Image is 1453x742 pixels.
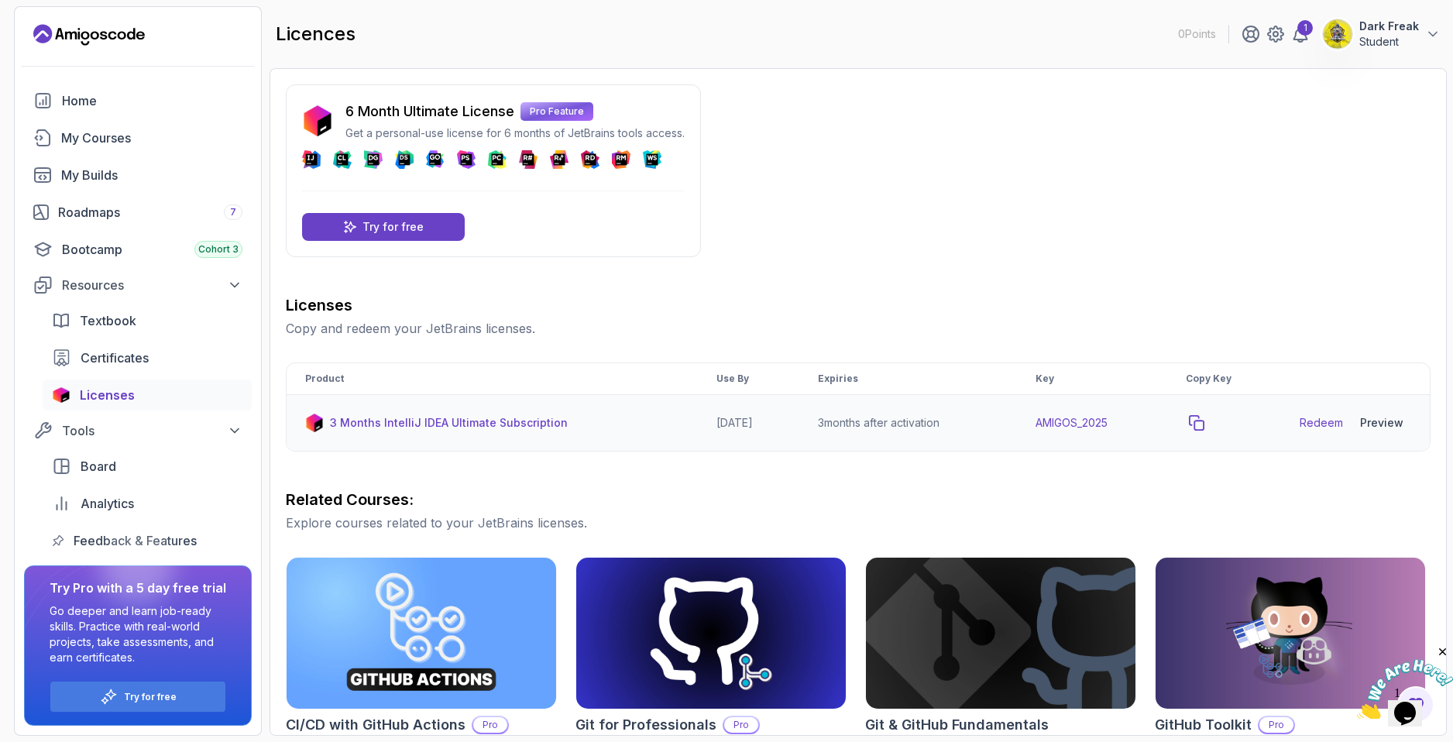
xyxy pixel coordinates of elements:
[24,271,252,299] button: Resources
[1155,714,1252,736] h2: GitHub Toolkit
[43,488,252,519] a: analytics
[865,714,1049,736] h2: Git & GitHub Fundamentals
[1297,20,1313,36] div: 1
[724,717,758,733] p: Pro
[74,531,197,550] span: Feedback & Features
[52,387,70,403] img: jetbrains icon
[24,160,252,191] a: builds
[362,219,424,235] p: Try for free
[286,294,1431,316] h3: Licenses
[230,206,236,218] span: 7
[345,125,685,141] p: Get a personal-use license for 6 months of JetBrains tools access.
[62,421,242,440] div: Tools
[1167,363,1281,395] th: Copy Key
[276,22,356,46] h2: licences
[33,22,145,47] a: Landing page
[58,203,242,222] div: Roadmaps
[1017,395,1167,452] td: AMIGOS_2025
[330,415,568,431] p: 3 Months IntelliJ IDEA Ultimate Subscription
[287,558,556,709] img: CI/CD with GitHub Actions card
[866,558,1135,709] img: Git & GitHub Fundamentals card
[302,105,333,136] img: jetbrains icon
[1352,407,1411,438] button: Preview
[286,489,1431,510] h3: Related Courses:
[286,514,1431,532] p: Explore courses related to your JetBrains licenses.
[286,714,465,736] h2: CI/CD with GitHub Actions
[198,243,239,256] span: Cohort 3
[80,386,135,404] span: Licenses
[287,363,698,395] th: Product
[43,451,252,482] a: board
[81,349,149,367] span: Certificates
[80,311,136,330] span: Textbook
[62,276,242,294] div: Resources
[302,213,465,241] a: Try for free
[698,363,799,395] th: Use By
[1359,34,1419,50] p: Student
[1357,645,1453,719] iframe: chat widget
[1300,415,1343,431] a: Redeem
[24,122,252,153] a: courses
[24,417,252,445] button: Tools
[24,85,252,116] a: home
[1323,19,1352,49] img: user profile image
[345,101,514,122] p: 6 Month Ultimate License
[1360,415,1403,431] div: Preview
[50,603,226,665] p: Go deeper and learn job-ready skills. Practice with real-world projects, take assessments, and ea...
[1322,19,1441,50] button: user profile imageDark FreakStudent
[43,305,252,336] a: textbook
[1259,717,1293,733] p: Pro
[43,525,252,556] a: feedback
[62,91,242,110] div: Home
[1359,19,1419,34] p: Dark Freak
[575,714,716,736] h2: Git for Professionals
[61,166,242,184] div: My Builds
[81,457,116,476] span: Board
[1186,412,1207,434] button: copy-button
[1178,26,1216,42] p: 0 Points
[576,558,846,709] img: Git for Professionals card
[473,717,507,733] p: Pro
[286,319,1431,338] p: Copy and redeem your JetBrains licenses.
[799,363,1018,395] th: Expiries
[6,6,12,19] span: 1
[520,102,593,121] p: Pro Feature
[305,414,324,432] img: jetbrains icon
[81,494,134,513] span: Analytics
[1291,25,1310,43] a: 1
[1017,363,1167,395] th: Key
[799,395,1018,452] td: 3 months after activation
[124,691,177,703] a: Try for free
[62,240,242,259] div: Bootcamp
[698,395,799,452] td: [DATE]
[24,197,252,228] a: roadmaps
[43,342,252,373] a: certificates
[61,129,242,147] div: My Courses
[24,234,252,265] a: bootcamp
[1156,558,1425,709] img: GitHub Toolkit card
[43,380,252,411] a: licenses
[50,681,226,713] button: Try for free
